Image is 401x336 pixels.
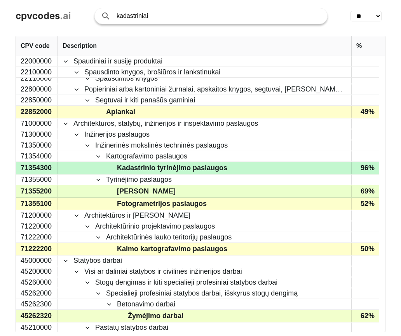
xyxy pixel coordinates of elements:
[21,42,50,49] span: CPV code
[351,162,379,174] div: 96%
[16,210,58,221] div: 71200000
[128,310,183,322] span: Žymėjimo darbai
[16,162,58,174] div: 71354300
[16,140,58,151] div: 71350000
[16,11,71,22] a: cpvcodes.ai
[84,130,150,139] span: Inžinerijos paslaugos
[95,323,168,332] span: Pastatų statybos darbai
[63,42,97,49] span: Description
[16,198,58,210] div: 71355100
[117,186,176,197] span: [PERSON_NAME]
[16,310,58,322] div: 45262320
[95,95,195,105] span: Segtuvai ir kiti panašūs gaminiai
[117,243,227,255] span: Kaimo kartografavimo paslaugos
[106,232,232,242] span: Architektūrinės lauko teritorijų paslaugos
[73,56,162,66] span: Spaudiniai ir susiję produktai
[16,288,58,299] div: 45262000
[16,106,58,118] div: 22852000
[95,141,228,150] span: Inžinerinės mokslinės techninės paslaugos
[16,221,58,232] div: 71220000
[16,232,58,243] div: 71222000
[16,95,58,106] div: 22850000
[16,255,58,266] div: 45000000
[16,151,58,162] div: 71354000
[356,42,362,49] span: %
[351,198,379,210] div: 52%
[16,56,58,67] div: 22000000
[351,106,379,118] div: 49%
[351,185,379,197] div: 69%
[16,322,58,333] div: 45210000
[95,74,158,83] span: Spausdintos knygos
[117,162,227,174] span: Kadastrinio tyrinėjimo paslaugos
[73,256,122,266] span: Statybos darbai
[117,198,207,209] span: Fotogrametrijos paslaugos
[351,243,379,255] div: 50%
[84,211,190,220] span: Architektūros ir [PERSON_NAME]
[16,243,58,255] div: 71222200
[95,278,277,287] span: Stogų dengimas ir kiti specialieji profesiniai statybos darbai
[106,289,298,298] span: Specialieji profesiniai statybos darbai, išskyrus stogų dengimą
[73,119,258,128] span: Architektūros, statybų, inžinerijos ir inspektavimo paslaugos
[16,266,58,277] div: 45200000
[16,118,58,129] div: 71000000
[351,310,379,322] div: 62%
[106,175,172,185] span: Tyrinėjimo paslaugos
[117,299,175,309] span: Betonavimo darbai
[60,10,71,21] span: .ai
[16,129,58,140] div: 71300000
[16,73,58,84] div: 22110000
[106,151,187,161] span: Kartografavimo paslaugos
[84,84,345,94] span: Popieriniai arba kartoniniai žurnalai, apskaitos knygos, segtuvai, [PERSON_NAME] ir kiti spausdin...
[106,106,135,118] span: Aplankai
[16,174,58,185] div: 71355000
[84,67,220,77] span: Spausdinto knygos, brošiūros ir lankstinukai
[16,185,58,197] div: 71355200
[84,267,242,276] span: Visi ar daliniai statybos ir civilinės inžinerijos darbai
[16,10,60,21] span: cpvcodes
[117,8,319,24] input: Search products or services...
[95,222,215,231] span: Architektūrinio projektavimo paslaugos
[16,277,58,288] div: 45260000
[16,84,58,95] div: 22800000
[16,299,58,310] div: 45262300
[16,67,58,77] div: 22100000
